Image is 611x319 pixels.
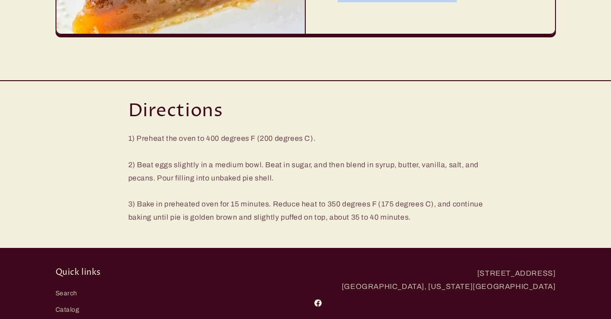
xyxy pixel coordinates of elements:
[56,302,80,318] a: Catalog
[128,99,483,123] h2: Directions
[128,132,483,224] p: 1) Preheat the oven to 400 degrees F (200 degrees C). 2) Beat eggs slightly in a medium bowl. Bea...
[56,267,303,278] h2: Quick links
[308,267,556,293] p: [STREET_ADDRESS] [GEOGRAPHIC_DATA], [US_STATE][GEOGRAPHIC_DATA]
[56,288,78,301] a: Search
